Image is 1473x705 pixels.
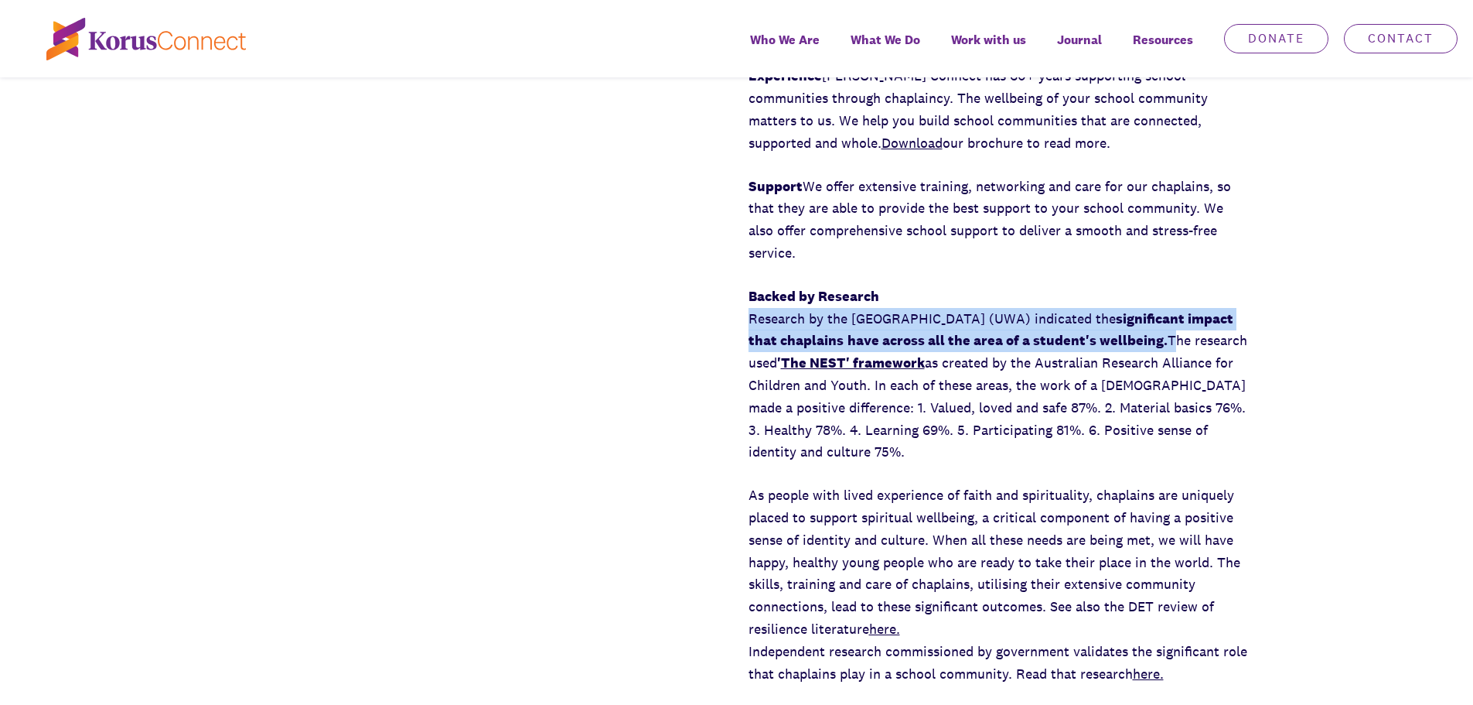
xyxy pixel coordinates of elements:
a: Contact [1344,24,1458,53]
p: [PERSON_NAME] Connect has 60+ years supporting school communities through chaplaincy. The wellbei... [748,65,1247,154]
strong: Backed by Research [748,287,879,305]
a: Work with us [936,22,1042,77]
a: What We Do [835,22,936,77]
strong: ' [777,354,925,371]
span: What We Do [851,29,920,51]
a: Journal [1042,22,1117,77]
a: here. [869,620,900,638]
img: korus-connect%2Fc5177985-88d5-491d-9cd7-4a1febad1357_logo.svg [46,18,246,60]
p: As people with lived experience of faith and spirituality, chaplains are uniquely placed to suppo... [748,484,1247,685]
a: here. [1133,665,1164,683]
span: Work with us [951,29,1026,51]
strong: have across all the area of a student's wellbeing. [847,331,1168,349]
p: We offer extensive training, networking and care for our chaplains, so that they are able to prov... [748,176,1247,265]
a: Download [881,134,943,152]
div: Resources [1117,22,1209,77]
a: Donate [1224,24,1328,53]
span: Who We Are [750,29,820,51]
a: Who We Are [735,22,835,77]
strong: Support [748,177,803,195]
span: Journal [1057,29,1102,51]
a: The NEST' framework [781,354,925,371]
p: Research by the [GEOGRAPHIC_DATA] (UWA) indicated the The research used as created by the Austral... [748,286,1247,464]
